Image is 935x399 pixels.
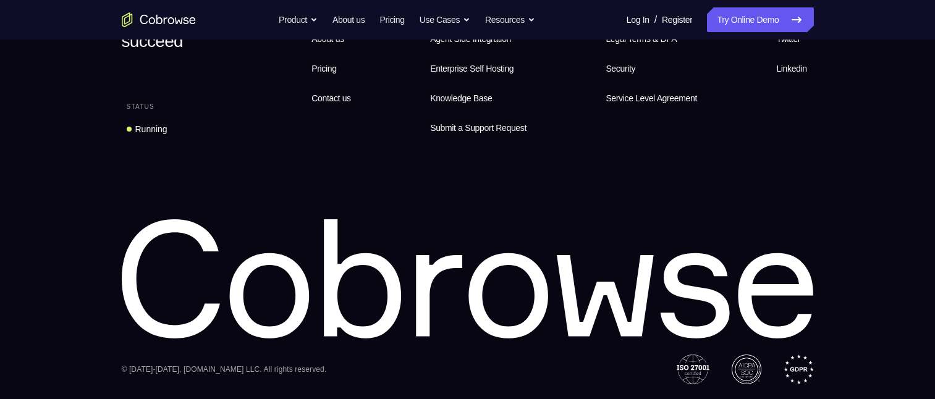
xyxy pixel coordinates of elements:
button: Resources [485,7,535,32]
a: Enterprise Self Hosting [425,56,531,81]
a: Create a new account [209,320,297,329]
a: Running [122,118,172,140]
img: AICPA SOC [732,355,761,384]
div: © [DATE]-[DATE], [DOMAIN_NAME] LLC. All rights reserved. [122,363,327,376]
span: / [654,12,657,27]
span: Linkedin [776,64,806,73]
input: Enter your email [121,118,344,130]
a: Submit a Support Request [425,115,531,140]
a: Pricing [307,56,355,81]
a: Linkedin [771,56,813,81]
div: Running [135,123,167,135]
a: Security [601,56,702,81]
button: Sign in with GitHub [114,225,351,250]
button: Sign in with Intercom [114,255,351,280]
div: Sign in with GitHub [201,232,284,244]
a: Try Online Demo [707,7,813,32]
span: Pricing [311,64,336,73]
a: Service Level Agreement [601,86,702,111]
div: Sign in with Google [200,202,284,214]
button: Sign in with Google [114,196,351,220]
a: About us [332,7,365,32]
img: ISO [677,355,709,384]
img: GDPR [784,355,814,384]
p: or [226,177,239,187]
span: Submit a Support Request [430,120,527,135]
h1: Sign in to your account [114,85,351,102]
a: Knowledge Base [425,86,531,111]
span: Security [606,64,635,73]
span: Service Level Agreement [606,91,697,106]
a: Go to the home page [122,12,196,27]
a: Log In [627,7,649,32]
button: Product [279,7,318,32]
span: Knowledge Base [430,93,492,103]
a: Contact us [307,86,355,111]
button: Sign in [114,141,351,166]
div: Sign in with Intercom [196,261,289,274]
div: Sign in with Zendesk [197,291,288,303]
p: Don't have an account? [114,319,351,329]
div: Status [122,98,159,115]
a: Register [662,7,692,32]
span: Enterprise Self Hosting [430,61,527,76]
span: Contact us [311,93,350,103]
a: Pricing [379,7,404,32]
button: Sign in with Zendesk [114,285,351,309]
button: Use Cases [420,7,470,32]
